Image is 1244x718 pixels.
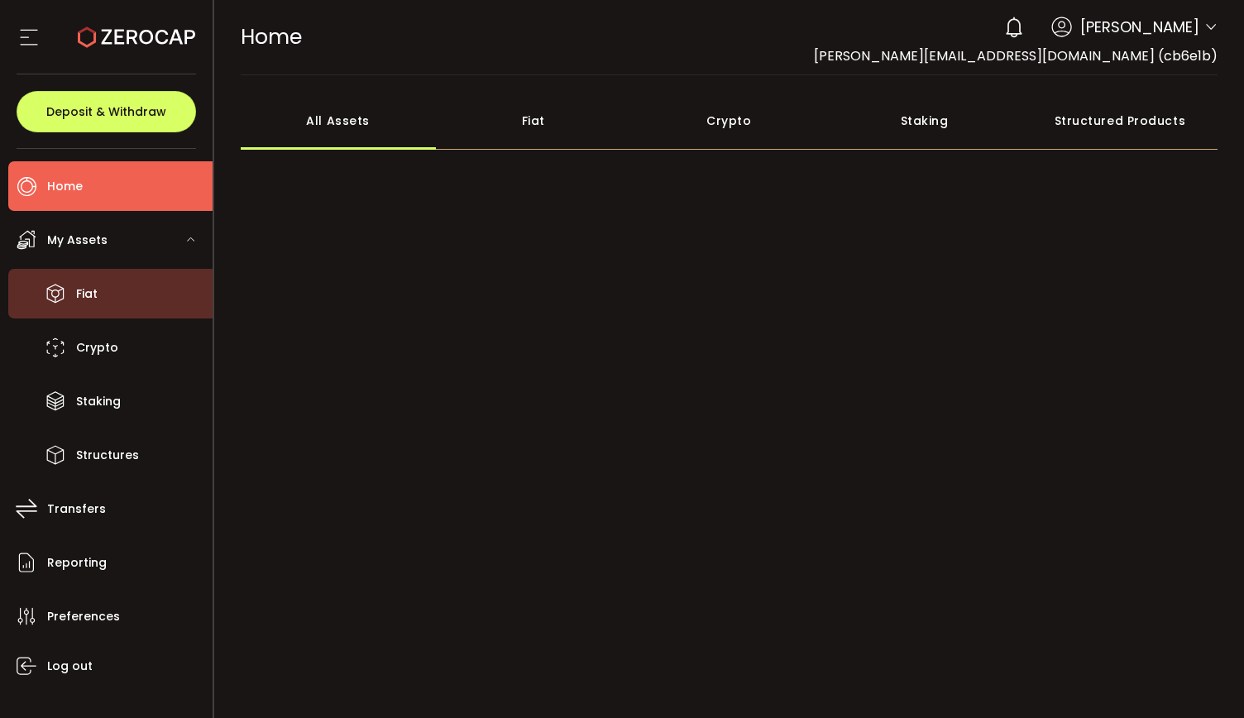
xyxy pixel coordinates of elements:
span: Deposit & Withdraw [46,106,166,117]
iframe: Chat Widget [1051,539,1244,718]
span: Crypto [76,336,118,360]
span: [PERSON_NAME] [1080,16,1199,38]
span: Staking [76,390,121,414]
div: All Assets [241,92,436,150]
span: Fiat [76,282,98,306]
span: Log out [47,654,93,678]
span: Structures [76,443,139,467]
span: My Assets [47,228,108,252]
button: Deposit & Withdraw [17,91,196,132]
div: Structured Products [1022,92,1218,150]
span: Reporting [47,551,107,575]
span: Preferences [47,605,120,629]
span: [PERSON_NAME][EMAIL_ADDRESS][DOMAIN_NAME] (cb6e1b) [814,46,1218,65]
div: Crypto [631,92,826,150]
div: Fiat [436,92,631,150]
span: Transfers [47,497,106,521]
span: Home [47,175,83,199]
span: Home [241,22,302,51]
div: Staking [826,92,1022,150]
